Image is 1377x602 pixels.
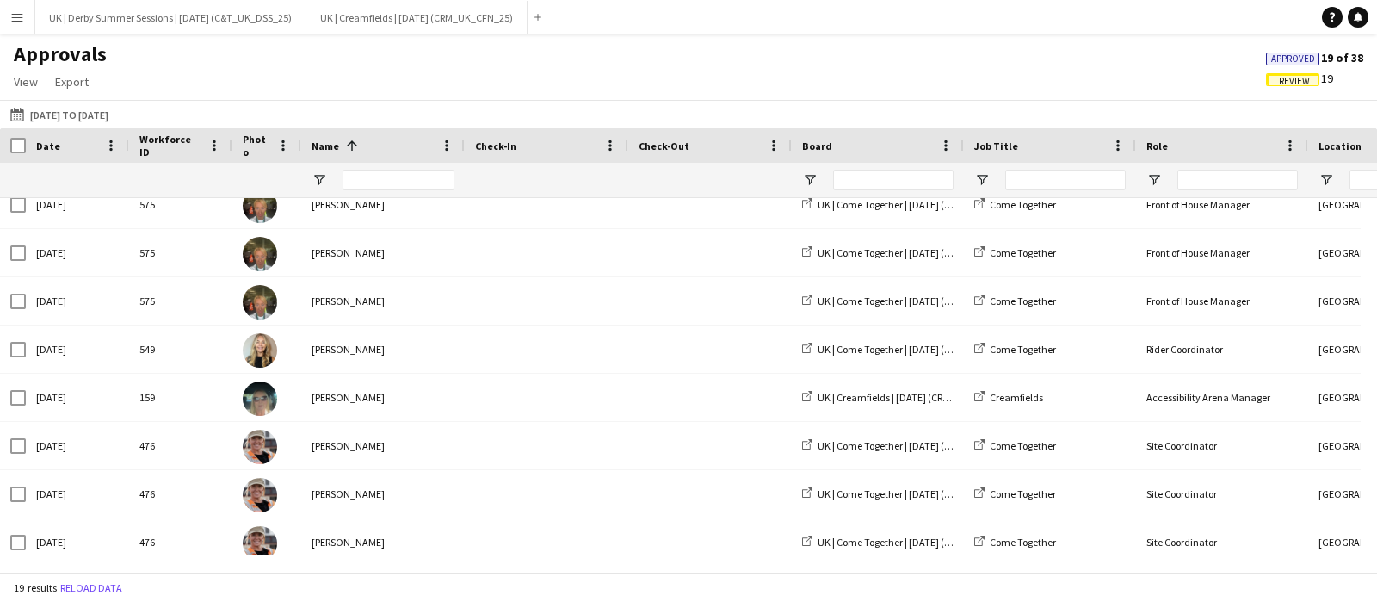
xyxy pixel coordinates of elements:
[301,326,465,373] div: [PERSON_NAME]
[7,104,112,125] button: [DATE] to [DATE]
[990,487,1056,500] span: Come Together
[129,277,232,325] div: 575
[1279,76,1310,87] span: Review
[129,470,232,518] div: 476
[1271,53,1315,65] span: Approved
[1136,181,1308,228] div: Front of House Manager
[129,229,232,276] div: 575
[129,326,232,373] div: 549
[818,198,1023,211] span: UK | Come Together | [DATE] (TEG_UK_CTG_25)
[802,391,1010,404] a: UK | Creamfields | [DATE] (CRM_UK_CFN_25)
[1136,374,1308,421] div: Accessibility Arena Manager
[990,295,1056,307] span: Come Together
[818,487,1023,500] span: UK | Come Together | [DATE] (TEG_UK_CTG_25)
[36,140,60,152] span: Date
[55,74,89,90] span: Export
[26,422,129,469] div: [DATE]
[639,140,689,152] span: Check-Out
[1136,518,1308,566] div: Site Coordinator
[974,198,1056,211] a: Come Together
[26,277,129,325] div: [DATE]
[974,246,1056,259] a: Come Together
[243,285,277,320] img: Emma Beszant
[26,470,129,518] div: [DATE]
[1318,172,1334,188] button: Open Filter Menu
[818,391,1010,404] span: UK | Creamfields | [DATE] (CRM_UK_CFN_25)
[802,198,1023,211] a: UK | Come Together | [DATE] (TEG_UK_CTG_25)
[974,439,1056,452] a: Come Together
[974,343,1056,356] a: Come Together
[974,172,990,188] button: Open Filter Menu
[7,71,45,93] a: View
[301,374,465,421] div: [PERSON_NAME]
[1136,277,1308,325] div: Front of House Manager
[974,487,1056,500] a: Come Together
[802,140,832,152] span: Board
[1136,229,1308,276] div: Front of House Manager
[243,237,277,271] img: Emma Beszant
[974,391,1043,404] a: Creamfields
[974,536,1056,549] a: Come Together
[802,536,1023,549] a: UK | Come Together | [DATE] (TEG_UK_CTG_25)
[301,518,465,566] div: [PERSON_NAME]
[974,140,1018,152] span: Job Title
[57,579,126,598] button: Reload data
[1136,326,1308,373] div: Rider Coordinator
[48,71,96,93] a: Export
[301,181,465,228] div: [PERSON_NAME]
[990,246,1056,259] span: Come Together
[818,295,1023,307] span: UK | Come Together | [DATE] (TEG_UK_CTG_25)
[243,430,277,464] img: Sarah Howlett
[35,1,306,34] button: UK | Derby Summer Sessions | [DATE] (C&T_UK_DSS_25)
[26,518,129,566] div: [DATE]
[129,374,232,421] div: 159
[802,343,1023,356] a: UK | Come Together | [DATE] (TEG_UK_CTG_25)
[833,170,954,190] input: Board Filter Input
[243,526,277,561] img: Sarah Howlett
[818,246,1023,259] span: UK | Come Together | [DATE] (TEG_UK_CTG_25)
[1146,140,1168,152] span: Role
[1136,422,1308,469] div: Site Coordinator
[475,140,516,152] span: Check-In
[1266,50,1363,65] span: 19 of 38
[1136,470,1308,518] div: Site Coordinator
[343,170,454,190] input: Name Filter Input
[129,518,232,566] div: 476
[243,478,277,512] img: Sarah Howlett
[802,439,1023,452] a: UK | Come Together | [DATE] (TEG_UK_CTG_25)
[301,277,465,325] div: [PERSON_NAME]
[1005,170,1126,190] input: Job Title Filter Input
[243,189,277,223] img: Emma Beszant
[301,422,465,469] div: [PERSON_NAME]
[802,487,1023,500] a: UK | Come Together | [DATE] (TEG_UK_CTG_25)
[129,422,232,469] div: 476
[14,74,38,90] span: View
[990,439,1056,452] span: Come Together
[1318,140,1362,152] span: Location
[802,246,1023,259] a: UK | Come Together | [DATE] (TEG_UK_CTG_25)
[301,229,465,276] div: [PERSON_NAME]
[818,439,1023,452] span: UK | Come Together | [DATE] (TEG_UK_CTG_25)
[26,181,129,228] div: [DATE]
[802,295,1023,307] a: UK | Come Together | [DATE] (TEG_UK_CTG_25)
[990,536,1056,549] span: Come Together
[312,172,327,188] button: Open Filter Menu
[990,198,1056,211] span: Come Together
[818,343,1023,356] span: UK | Come Together | [DATE] (TEG_UK_CTG_25)
[129,181,232,228] div: 575
[243,382,277,416] img: Helen Williams
[990,343,1056,356] span: Come Together
[243,333,277,368] img: Hayley Hodgson
[26,326,129,373] div: [DATE]
[26,374,129,421] div: [DATE]
[990,391,1043,404] span: Creamfields
[1146,172,1162,188] button: Open Filter Menu
[802,172,818,188] button: Open Filter Menu
[306,1,528,34] button: UK | Creamfields | [DATE] (CRM_UK_CFN_25)
[301,470,465,518] div: [PERSON_NAME]
[1177,170,1298,190] input: Role Filter Input
[818,536,1023,549] span: UK | Come Together | [DATE] (TEG_UK_CTG_25)
[139,133,201,158] span: Workforce ID
[26,229,129,276] div: [DATE]
[312,140,339,152] span: Name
